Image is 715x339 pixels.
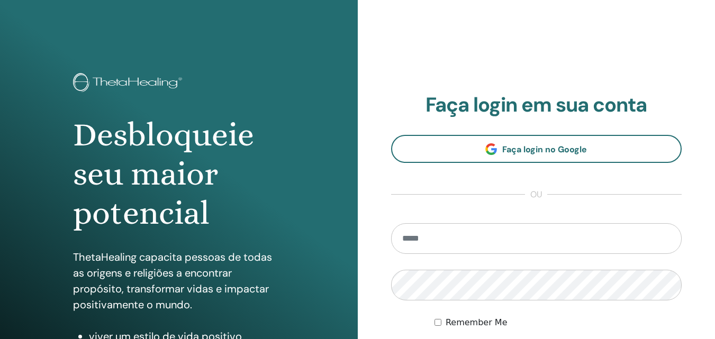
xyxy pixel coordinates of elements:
span: Faça login no Google [502,144,587,155]
h2: Faça login em sua conta [391,93,682,117]
h1: Desbloqueie seu maior potencial [73,115,285,233]
label: Remember Me [446,316,508,329]
div: Keep me authenticated indefinitely or until I manually logout [435,316,682,329]
p: ThetaHealing capacita pessoas de todas as origens e religiões a encontrar propósito, transformar ... [73,249,285,313]
a: Faça login no Google [391,135,682,163]
span: ou [525,188,547,201]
